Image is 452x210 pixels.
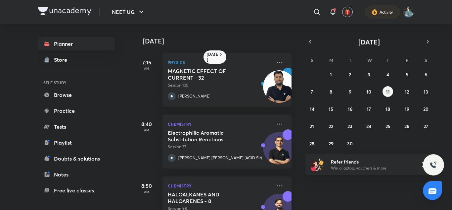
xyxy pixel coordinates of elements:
button: September 10, 2025 [364,86,374,97]
h5: HALOALKANES AND HALOARENES - 8 [168,191,250,204]
button: [DATE] [315,37,423,46]
button: September 20, 2025 [421,104,431,114]
button: NEET UG [108,5,149,19]
a: Browse [38,88,115,102]
abbr: September 14, 2025 [310,106,314,112]
p: [PERSON_NAME] [PERSON_NAME] (ACiD Sir) [178,155,262,161]
button: September 22, 2025 [326,121,336,131]
button: September 18, 2025 [383,104,393,114]
h6: Refer friends [331,158,412,165]
a: Doubts & solutions [38,152,115,165]
a: Planner [38,37,115,50]
abbr: September 15, 2025 [329,106,333,112]
abbr: Friday [406,57,408,63]
abbr: September 12, 2025 [405,89,409,95]
div: Store [54,56,71,64]
a: Notes [38,168,115,181]
a: Store [38,53,115,66]
abbr: September 24, 2025 [366,123,371,129]
p: AM [133,66,160,70]
img: ttu [429,161,437,169]
abbr: September 5, 2025 [406,71,408,78]
button: September 13, 2025 [421,86,431,97]
h5: 8:40 [133,120,160,128]
abbr: September 9, 2025 [349,89,351,95]
button: September 23, 2025 [345,121,355,131]
abbr: September 18, 2025 [385,106,390,112]
abbr: September 8, 2025 [330,89,332,95]
img: avatar [344,9,350,15]
button: September 7, 2025 [307,86,317,97]
abbr: September 1, 2025 [330,71,332,78]
h6: SELF STUDY [38,77,115,88]
abbr: September 28, 2025 [309,140,314,147]
button: September 12, 2025 [402,86,412,97]
button: September 21, 2025 [307,121,317,131]
p: Physics [168,58,272,66]
abbr: September 19, 2025 [405,106,409,112]
abbr: September 20, 2025 [423,106,429,112]
a: Playlist [38,136,115,149]
h5: 7:15 [133,58,160,66]
button: September 11, 2025 [383,86,393,97]
abbr: Tuesday [349,57,351,63]
a: Tests [38,120,115,133]
abbr: September 26, 2025 [404,123,409,129]
abbr: Saturday [425,57,427,63]
button: September 19, 2025 [402,104,412,114]
abbr: Thursday [386,57,389,63]
h4: [DATE] [143,37,298,45]
button: September 17, 2025 [364,104,374,114]
button: September 5, 2025 [402,69,412,80]
h5: MAGNETIC EFFECT OF CURRENT - 32 [168,68,250,81]
abbr: September 7, 2025 [311,89,313,95]
p: [PERSON_NAME] [178,93,210,99]
img: Avatar [263,136,295,168]
abbr: Sunday [311,57,313,63]
button: September 30, 2025 [345,138,355,149]
button: September 29, 2025 [326,138,336,149]
abbr: September 27, 2025 [424,123,428,129]
button: September 14, 2025 [307,104,317,114]
abbr: September 17, 2025 [367,106,371,112]
button: September 1, 2025 [326,69,336,80]
abbr: September 3, 2025 [368,71,370,78]
a: Practice [38,104,115,117]
h5: 8:50 [133,182,160,190]
p: AM [133,190,160,194]
button: September 2, 2025 [345,69,355,80]
button: September 6, 2025 [421,69,431,80]
button: September 3, 2025 [364,69,374,80]
abbr: September 29, 2025 [329,140,334,147]
abbr: September 22, 2025 [329,123,333,129]
p: Chemistry [168,182,272,190]
button: September 8, 2025 [326,86,336,97]
abbr: September 16, 2025 [348,106,352,112]
h6: [DATE] [207,52,218,62]
button: September 9, 2025 [345,86,355,97]
abbr: Monday [329,57,333,63]
img: referral [311,158,324,171]
button: September 28, 2025 [307,138,317,149]
abbr: September 13, 2025 [424,89,428,95]
button: September 25, 2025 [383,121,393,131]
p: Win a laptop, vouchers & more [331,165,412,171]
abbr: September 4, 2025 [386,71,389,78]
abbr: Wednesday [367,57,372,63]
h5: Electrophilic Aromatic Substitution Reactions (Benzene & It’s Derivatives) extra main [168,129,250,143]
img: Company Logo [38,7,91,15]
abbr: September 23, 2025 [347,123,352,129]
button: avatar [342,7,353,17]
p: AM [133,128,160,132]
a: Company Logo [38,7,91,17]
a: Free live classes [38,184,115,197]
button: September 27, 2025 [421,121,431,131]
p: Session 77 [168,144,272,150]
button: September 15, 2025 [326,104,336,114]
button: September 24, 2025 [364,121,374,131]
button: September 4, 2025 [383,69,393,80]
img: activity [372,8,378,16]
img: Nitin Ahirwar [403,6,414,18]
p: Chemistry [168,120,272,128]
p: Session 105 [168,82,272,88]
